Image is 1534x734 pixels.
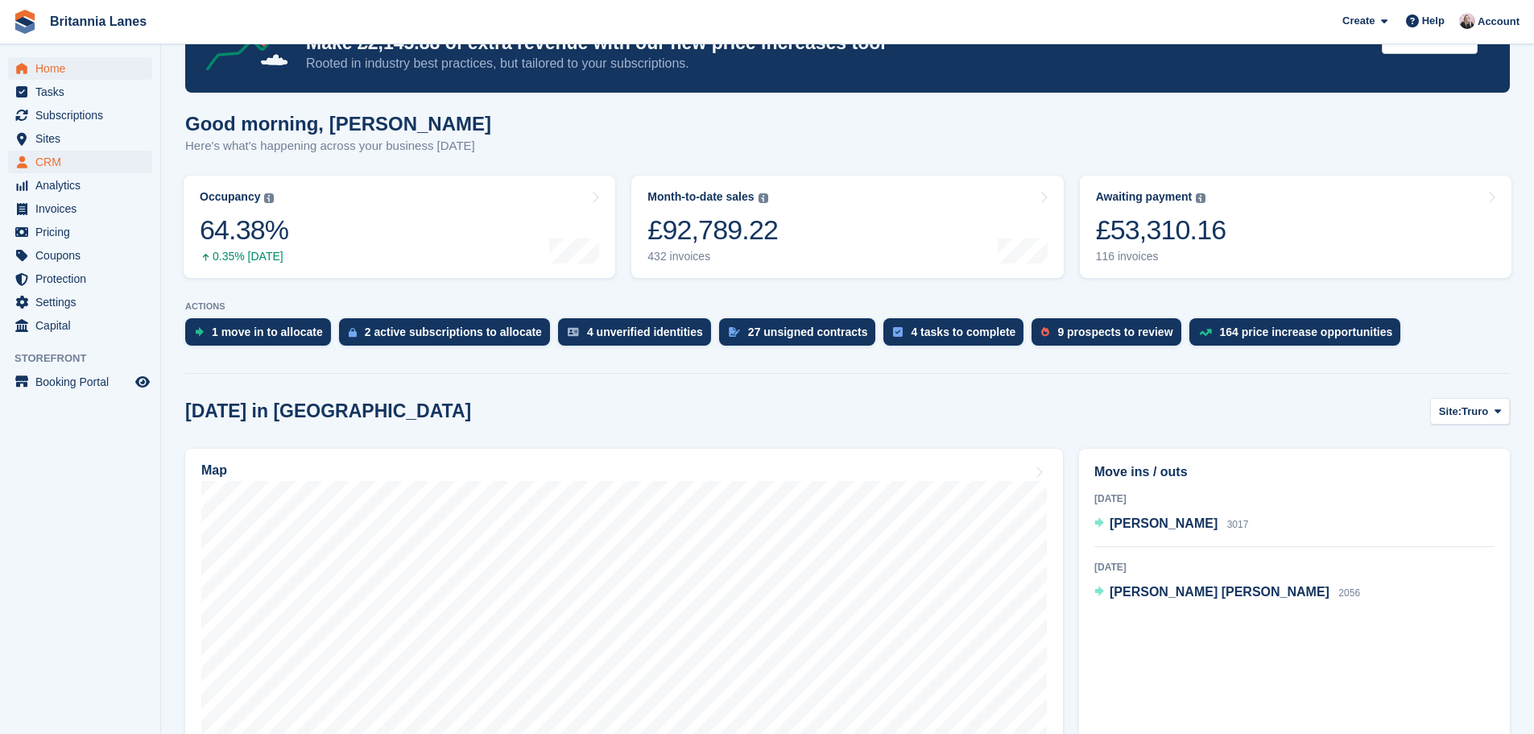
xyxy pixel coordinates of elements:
[185,318,339,354] a: 1 move in to allocate
[339,318,558,354] a: 2 active subscriptions to allocate
[1041,327,1049,337] img: prospect-51fa495bee0391a8d652442698ab0144808aea92771e9ea1ae160a38d050c398.svg
[365,326,542,338] div: 2 active subscriptions to allocate
[1110,585,1329,599] span: [PERSON_NAME] [PERSON_NAME]
[558,318,719,354] a: 4 unverified identities
[8,151,152,173] a: menu
[587,326,703,338] div: 4 unverified identities
[631,176,1063,278] a: Month-to-date sales £92,789.22 432 invoices
[8,174,152,197] a: menu
[200,214,288,247] div: 64.38%
[1189,318,1409,354] a: 164 price increase opportunities
[35,267,132,290] span: Protection
[35,221,132,243] span: Pricing
[647,214,778,247] div: £92,789.22
[1342,13,1375,29] span: Create
[8,104,152,126] a: menu
[1478,14,1520,30] span: Account
[35,174,132,197] span: Analytics
[1094,560,1495,574] div: [DATE]
[185,400,471,422] h2: [DATE] in [GEOGRAPHIC_DATA]
[13,10,37,34] img: stora-icon-8386f47178a22dfd0bd8f6a31ec36ba5ce8667c1dd55bd0f319d3a0aa187defe.svg
[185,137,491,156] p: Here's what's happening across your business [DATE]
[8,314,152,337] a: menu
[719,318,884,354] a: 27 unsigned contracts
[306,55,1369,73] p: Rooted in industry best practices, but tailored to your subscriptions.
[1220,326,1393,338] div: 164 price increase opportunities
[1199,329,1212,336] img: price_increase_opportunities-93ffe204e8149a01c8c9dc8f82e8f89637d9d84a8eef4429ea346261dce0b2c0.svg
[35,371,132,393] span: Booking Portal
[185,113,491,135] h1: Good morning, [PERSON_NAME]
[43,8,153,35] a: Britannia Lanes
[1196,193,1205,203] img: icon-info-grey-7440780725fd019a000dd9b08b2336e03edf1995a4989e88bcd33f0948082b44.svg
[883,318,1032,354] a: 4 tasks to complete
[759,193,768,203] img: icon-info-grey-7440780725fd019a000dd9b08b2336e03edf1995a4989e88bcd33f0948082b44.svg
[1080,176,1511,278] a: Awaiting payment £53,310.16 116 invoices
[201,463,227,478] h2: Map
[35,291,132,313] span: Settings
[35,244,132,267] span: Coupons
[568,327,579,337] img: verify_identity-adf6edd0f0f0b5bbfe63781bf79b02c33cf7c696d77639b501bdc392416b5a36.svg
[1227,519,1249,530] span: 3017
[35,151,132,173] span: CRM
[35,104,132,126] span: Subscriptions
[1439,404,1462,420] span: Site:
[8,371,152,393] a: menu
[200,250,288,263] div: 0.35% [DATE]
[184,176,615,278] a: Occupancy 64.38% 0.35% [DATE]
[1096,214,1226,247] div: £53,310.16
[8,244,152,267] a: menu
[1430,398,1510,425] button: Site: Truro
[35,57,132,80] span: Home
[8,291,152,313] a: menu
[1094,491,1495,506] div: [DATE]
[264,193,274,203] img: icon-info-grey-7440780725fd019a000dd9b08b2336e03edf1995a4989e88bcd33f0948082b44.svg
[14,350,160,367] span: Storefront
[1462,404,1488,420] span: Truro
[1110,516,1218,530] span: [PERSON_NAME]
[133,372,152,392] a: Preview store
[200,190,260,204] div: Occupancy
[748,326,868,338] div: 27 unsigned contracts
[35,314,132,337] span: Capital
[1422,13,1445,29] span: Help
[647,190,754,204] div: Month-to-date sales
[893,327,903,337] img: task-75834270c22a3079a89374b754ae025e5fb1db73e45f91037f5363f120a921f8.svg
[8,81,152,103] a: menu
[1096,250,1226,263] div: 116 invoices
[1096,190,1193,204] div: Awaiting payment
[1032,318,1189,354] a: 9 prospects to review
[35,197,132,220] span: Invoices
[8,221,152,243] a: menu
[8,197,152,220] a: menu
[35,81,132,103] span: Tasks
[212,326,323,338] div: 1 move in to allocate
[1057,326,1172,338] div: 9 prospects to review
[185,301,1510,312] p: ACTIONS
[8,267,152,290] a: menu
[1338,587,1360,599] span: 2056
[1094,514,1248,535] a: [PERSON_NAME] 3017
[1459,13,1475,29] img: Alexandra Lane
[8,57,152,80] a: menu
[1094,462,1495,482] h2: Move ins / outs
[1094,583,1360,603] a: [PERSON_NAME] [PERSON_NAME] 2056
[35,127,132,150] span: Sites
[349,327,357,338] img: active_subscription_to_allocate_icon-d502201f5373d7db506a760aba3b589e785aa758c864c3986d89f69b8ff3...
[647,250,778,263] div: 432 invoices
[8,127,152,150] a: menu
[729,327,740,337] img: contract_signature_icon-13c848040528278c33f63329250d36e43548de30e8caae1d1a13099fd9432cc5.svg
[195,327,204,337] img: move_ins_to_allocate_icon-fdf77a2bb77ea45bf5b3d319d69a93e2d87916cf1d5bf7949dd705db3b84f3ca.svg
[911,326,1015,338] div: 4 tasks to complete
